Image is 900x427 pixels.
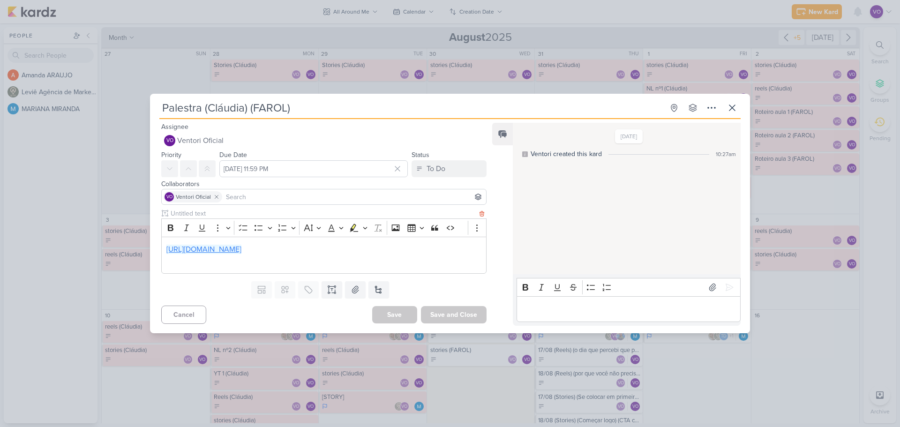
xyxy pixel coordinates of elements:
[166,245,241,254] a: [URL][DOMAIN_NAME]
[161,132,487,149] button: VO Ventori Oficial
[166,195,172,200] p: VO
[166,138,173,143] p: VO
[716,150,736,158] div: 10:27am
[517,296,741,322] div: Editor editing area: main
[412,151,429,159] label: Status
[161,123,188,131] label: Assignee
[531,149,602,159] div: Ventori created this kard
[176,193,211,201] span: Ventori Oficial
[219,160,408,177] input: Select a date
[427,163,445,174] div: To Do
[164,135,175,146] div: Ventori Oficial
[219,151,247,159] label: Due Date
[169,209,477,218] input: Untitled text
[412,160,487,177] button: To Do
[177,135,224,146] span: Ventori Oficial
[517,278,741,296] div: Editor toolbar
[161,179,487,189] div: Collaborators
[224,191,484,202] input: Search
[161,237,487,274] div: Editor editing area: main
[165,192,174,202] div: Ventori Oficial
[159,99,664,116] input: Untitled Kard
[161,306,206,324] button: Cancel
[161,218,487,237] div: Editor toolbar
[161,151,181,159] label: Priority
